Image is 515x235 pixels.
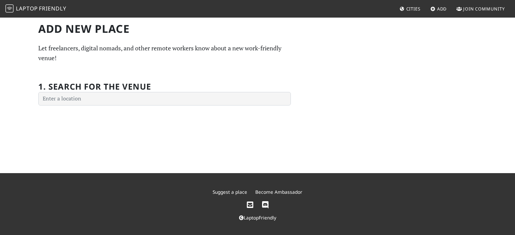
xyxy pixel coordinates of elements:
[454,3,508,15] a: Join Community
[463,6,505,12] span: Join Community
[38,82,151,92] h2: 1. Search for the venue
[406,6,421,12] span: Cities
[38,74,59,132] label: If you are a human, ignore this field
[5,4,14,13] img: LaptopFriendly
[437,6,447,12] span: Add
[397,3,423,15] a: Cities
[16,5,38,12] span: Laptop
[428,3,450,15] a: Add
[39,5,66,12] span: Friendly
[38,92,291,105] input: Enter a location
[239,214,276,221] a: LaptopFriendly
[213,189,247,195] a: Suggest a place
[5,3,66,15] a: LaptopFriendly LaptopFriendly
[38,22,291,35] h1: Add new Place
[38,43,291,63] p: Let freelancers, digital nomads, and other remote workers know about a new work-friendly venue!
[255,189,302,195] a: Become Ambassador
